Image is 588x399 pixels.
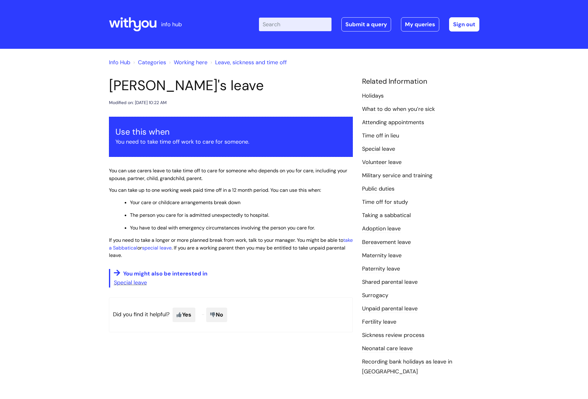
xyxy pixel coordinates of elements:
[362,185,394,193] a: Public duties
[115,127,346,137] h3: Use this when
[259,18,332,31] input: Search
[215,59,287,66] a: Leave, sickness and time off
[362,252,402,260] a: Maternity leave
[138,59,166,66] a: Categories
[173,308,195,322] span: Yes
[130,212,269,218] span: The person you care for is admitted unexpectedly to hospital.
[132,57,166,67] li: Solution home
[259,17,479,31] div: | -
[341,17,391,31] a: Submit a query
[362,119,424,127] a: Attending appointments
[362,358,452,376] a: Recording bank holidays as leave in [GEOGRAPHIC_DATA]
[206,308,227,322] span: No
[109,167,347,182] span: You can use carers leave to take time off to care for someone who depends on you for care, includ...
[362,158,402,166] a: Volunteer leave
[449,17,479,31] a: Sign out
[362,92,384,100] a: Holidays
[109,99,167,107] div: Modified on: [DATE] 10:22 AM
[362,172,432,180] a: Military service and training
[362,105,435,113] a: What to do when you’re sick
[362,265,400,273] a: Paternity leave
[142,245,172,251] a: special leave
[109,237,353,259] span: If you need to take a longer or more planned break from work, talk to your manager. You might be ...
[123,270,207,277] span: You might also be interested in
[362,318,396,326] a: Fertility leave
[362,132,399,140] a: Time off in lieu
[115,137,346,147] p: You need to take time off work to care for someone.
[362,331,424,339] a: Sickness review process
[362,77,479,86] h4: Related Information
[362,345,413,353] a: Neonatal care leave
[362,305,418,313] a: Unpaid parental leave
[174,59,207,66] a: Working here
[362,278,418,286] a: Shared parental leave
[161,19,182,29] p: info hub
[209,57,287,67] li: Leave, sickness and time off
[109,77,353,94] h1: [PERSON_NAME]'s leave
[362,292,388,300] a: Surrogacy
[109,59,130,66] a: Info Hub
[114,279,147,286] a: Special leave
[109,237,353,251] a: take a Sabbatical
[362,212,411,220] a: Taking a sabbatical
[130,199,240,206] span: Your care or childcare arrangements break down
[362,145,395,153] a: Special leave
[362,238,411,246] a: Bereavement leave
[130,225,315,231] span: You have to deal with emergency circumstances involving the person you care for.
[362,198,408,206] a: Time off for study
[168,57,207,67] li: Working here
[362,225,401,233] a: Adoption leave
[401,17,439,31] a: My queries
[109,187,321,193] span: You can take up to one working week paid time off in a 12 month period. You can use this when:
[109,297,353,332] p: Did you find it helpful?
